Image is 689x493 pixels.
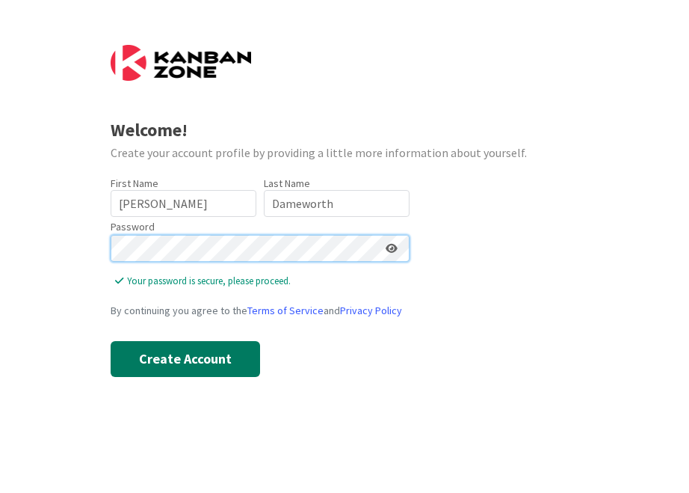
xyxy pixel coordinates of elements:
[115,274,410,289] span: Your password is secure, please proceed.
[264,177,310,190] label: Last Name
[111,144,579,162] div: Create your account profile by providing a little more information about yourself.
[111,341,260,377] button: Create Account
[111,117,579,144] div: Welcome!
[340,304,402,317] a: Privacy Policy
[111,45,251,81] img: Kanban Zone
[111,303,579,319] div: By continuing you agree to the and
[247,304,324,317] a: Terms of Service
[111,177,158,190] label: First Name
[111,219,155,235] label: Password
